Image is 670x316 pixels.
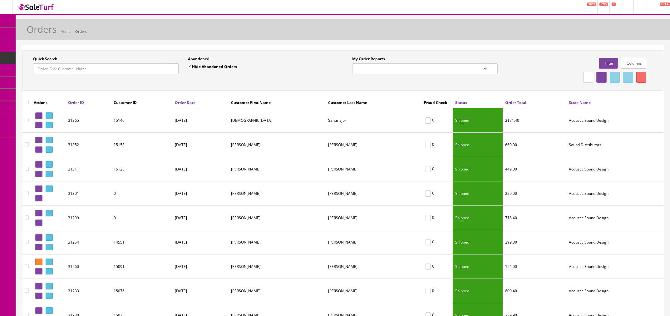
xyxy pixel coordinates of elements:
[326,254,422,279] td: ODONNELL
[229,133,326,157] td: Darren
[66,181,111,206] td: 31301
[453,181,503,206] td: Shipped
[111,230,172,254] td: 14551
[566,133,663,157] td: Sound Distributors
[66,206,111,230] td: 31299
[326,279,422,303] td: Wasson
[172,108,229,133] td: [DATE]
[229,108,326,133] td: Sharan
[453,157,503,181] td: Shipped
[229,206,326,230] td: Tyree
[111,254,172,279] td: 15091
[566,157,663,181] td: Acoustic Sound Design
[66,254,111,279] td: 31260
[503,181,566,206] td: 229.00
[326,108,422,133] td: Santmajor
[587,2,596,6] span: 1943
[111,108,172,133] td: 15146
[27,24,57,34] h1: Orders
[172,279,229,303] td: [DATE]
[421,254,453,279] td: 0
[453,254,503,279] td: Shipped
[66,133,111,157] td: 31352
[566,108,663,133] td: Acoustic Sound Design
[455,100,467,105] a: Status
[172,157,229,181] td: [DATE]
[421,206,453,230] td: 0
[453,108,503,133] td: Shipped
[326,181,422,206] td: Schmiedlin
[111,206,172,230] td: 0
[111,181,172,206] td: 0
[599,58,618,69] a: Filter
[17,3,55,11] img: SaleTurf
[453,279,503,303] td: Shipped
[111,157,172,181] td: 15128
[453,133,503,157] td: Shipped
[453,206,503,230] td: Shipped
[503,206,566,230] td: 718.40
[188,64,192,68] input: Hide Abandoned Orders
[66,108,111,133] td: 31365
[566,181,663,206] td: Acoustic Sound Design
[421,279,453,303] td: 0
[172,133,229,157] td: [DATE]
[421,108,453,133] td: 0
[172,254,229,279] td: [DATE]
[229,181,326,206] td: Kevin
[421,181,453,206] td: 0
[566,254,663,279] td: Acoustic Sound Design
[66,157,111,181] td: 31311
[352,56,385,62] label: My Order Reports
[421,230,453,254] td: 0
[421,133,453,157] td: 0
[503,108,566,133] td: 2171.40
[421,157,453,181] td: 0
[503,157,566,181] td: 449.00
[566,279,663,303] td: Acoustic Sound Design
[229,230,326,254] td: THOMAS
[66,279,111,303] td: 31233
[503,254,566,279] td: 154.00
[33,56,57,62] label: Quick Search
[326,157,422,181] td: Erwin
[66,230,111,254] td: 31264
[172,181,229,206] td: [DATE]
[111,279,172,303] td: 15076
[68,100,84,105] a: Order ID
[326,133,422,157] td: DeSimone
[229,254,326,279] td: KEVIN
[31,97,66,108] th: Actions
[175,100,195,105] a: Order Date
[33,63,168,74] input: Order ID or Customer Name
[111,97,172,108] th: Customer ID
[599,2,608,6] span: 8725
[503,230,566,254] td: 299.00
[188,63,237,70] label: Hide Abandoned Orders
[505,100,526,105] a: Order Total
[326,97,422,108] th: Customer Last Name
[111,133,172,157] td: 15153
[229,157,326,181] td: Conner
[569,100,591,105] a: Store Name
[75,29,87,34] a: Orders
[172,206,229,230] td: [DATE]
[566,230,663,254] td: Acoustic Sound Design
[61,29,70,34] a: Home
[326,206,422,230] td: Lee
[326,230,422,254] td: AMBROSE
[503,133,566,157] td: 660.00
[229,97,326,108] th: Customer First Name
[172,230,229,254] td: [DATE]
[421,97,453,108] th: Fraud Check
[453,230,503,254] td: Shipped
[660,2,670,6] span: HELP
[229,279,326,303] td: Kathy
[503,279,566,303] td: 809.40
[621,58,646,69] a: Columns
[566,206,663,230] td: Acoustic Sound Design
[612,2,616,6] span: 3
[188,56,209,62] label: Abandoned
